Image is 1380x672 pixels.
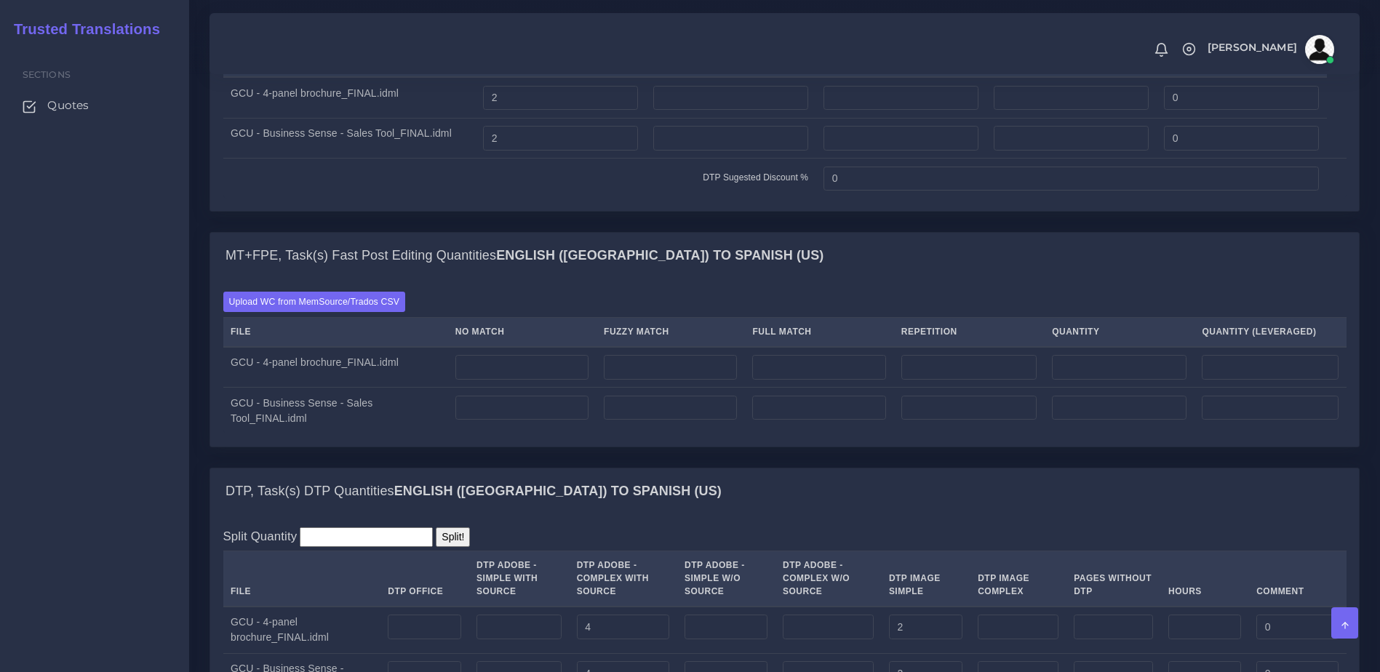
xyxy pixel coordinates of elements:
[447,317,596,347] th: No Match
[745,317,893,347] th: Full Match
[223,292,406,311] label: Upload WC from MemSource/Trados CSV
[1161,551,1249,607] th: Hours
[881,551,970,607] th: DTP Image Simple
[226,484,722,500] h4: DTP, Task(s) DTP Quantities
[223,347,448,388] td: GCU - 4-panel brochure_FINAL.idml
[703,171,808,184] label: DTP Sugested Discount %
[1305,35,1334,64] img: avatar
[210,233,1359,279] div: MT+FPE, Task(s) Fast Post Editing QuantitiesEnglish ([GEOGRAPHIC_DATA]) TO Spanish (US)
[677,551,775,607] th: DTP Adobe - Simple W/O Source
[47,97,89,113] span: Quotes
[1045,317,1194,347] th: Quantity
[223,118,476,159] td: GCU - Business Sense - Sales Tool_FINAL.idml
[569,551,677,607] th: DTP Adobe - Complex With Source
[223,388,448,434] td: GCU - Business Sense - Sales Tool_FINAL.idml
[775,551,882,607] th: DTP Adobe - Complex W/O Source
[4,17,160,41] a: Trusted Translations
[1208,42,1297,52] span: [PERSON_NAME]
[223,317,448,347] th: File
[1249,551,1347,607] th: Comment
[223,551,380,607] th: File
[23,69,71,80] span: Sections
[11,90,178,121] a: Quotes
[226,248,823,264] h4: MT+FPE, Task(s) Fast Post Editing Quantities
[1194,317,1347,347] th: Quantity (Leveraged)
[893,317,1044,347] th: Repetition
[210,11,1359,211] div: DTP Recreation, Task(s) DTP Recreation QuantitiesEnglish ([GEOGRAPHIC_DATA]) TO Spanish (US)
[496,248,823,263] b: English ([GEOGRAPHIC_DATA]) TO Spanish (US)
[4,20,160,38] h2: Trusted Translations
[210,468,1359,515] div: DTP, Task(s) DTP QuantitiesEnglish ([GEOGRAPHIC_DATA]) TO Spanish (US)
[469,551,570,607] th: DTP Adobe - Simple With Source
[970,551,1066,607] th: DTP Image Complex
[210,279,1359,447] div: MT+FPE, Task(s) Fast Post Editing QuantitiesEnglish ([GEOGRAPHIC_DATA]) TO Spanish (US)
[223,77,476,118] td: GCU - 4-panel brochure_FINAL.idml
[1200,35,1339,64] a: [PERSON_NAME]avatar
[223,607,380,654] td: GCU - 4-panel brochure_FINAL.idml
[1066,551,1161,607] th: Pages Without DTP
[597,317,745,347] th: Fuzzy Match
[223,527,298,545] label: Split Quantity
[436,527,470,547] input: Split!
[394,484,722,498] b: English ([GEOGRAPHIC_DATA]) TO Spanish (US)
[380,551,469,607] th: DTP Office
